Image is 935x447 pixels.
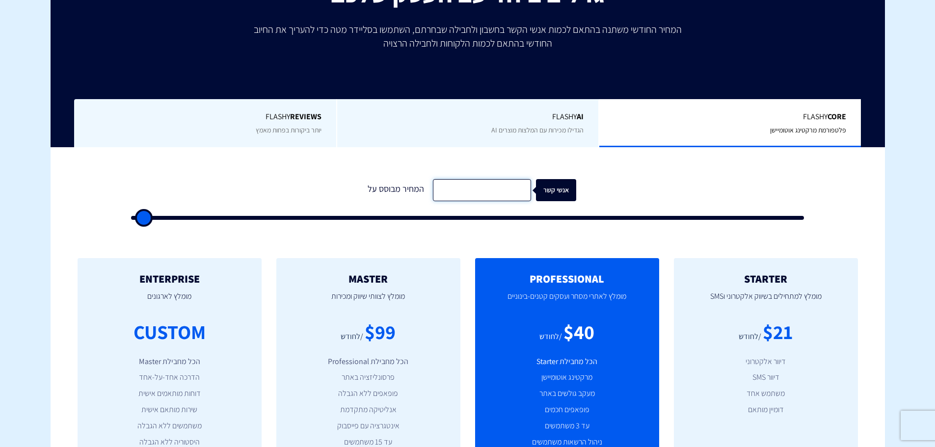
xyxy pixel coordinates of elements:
span: Flashy [89,111,321,123]
li: משתמשים ללא הגבלה [92,421,247,432]
span: יותר ביקורות בפחות מאמץ [256,126,321,134]
li: הדרכה אחד-על-אחד [92,372,247,383]
div: $40 [563,318,594,346]
div: המחיר מבוסס על [359,179,433,201]
li: עד 3 משתמשים [490,421,644,432]
b: AI [577,111,584,122]
div: /לחודש [341,331,363,342]
li: פופאפים חכמים [490,404,644,416]
p: מומלץ לאתרי מסחר ועסקים קטנים-בינוניים [490,285,644,318]
li: מעקב גולשים באתר [490,388,644,399]
h2: STARTER [689,273,843,285]
span: Flashy [352,111,584,123]
div: /לחודש [539,331,562,342]
li: פופאפים ללא הגבלה [291,388,446,399]
span: Flashy [614,111,846,123]
div: $99 [365,318,396,346]
h2: ENTERPRISE [92,273,247,285]
li: הכל מחבילת Master [92,356,247,368]
li: אנליטיקה מתקדמת [291,404,446,416]
div: $21 [763,318,793,346]
li: דומיין מותאם [689,404,843,416]
li: שירות מותאם אישית [92,404,247,416]
div: אנשי קשר [541,179,582,201]
li: אינטגרציה עם פייסבוק [291,421,446,432]
li: פרסונליזציה באתר [291,372,446,383]
li: הכל מחבילת Starter [490,356,644,368]
li: משתמש אחד [689,388,843,399]
p: מומלץ למתחילים בשיווק אלקטרוני וSMS [689,285,843,318]
p: מומלץ לצוותי שיווק ומכירות [291,285,446,318]
li: דיוור אלקטרוני [689,356,843,368]
li: דוחות מותאמים אישית [92,388,247,399]
b: Core [828,111,846,122]
p: המחיר החודשי משתנה בהתאם לכמות אנשי הקשר בחשבון ולחבילה שבחרתם, השתמשו בסליידר מטה כדי להעריך את ... [247,23,689,50]
p: מומלץ לארגונים [92,285,247,318]
h2: MASTER [291,273,446,285]
span: פלטפורמת מרקטינג אוטומיישן [770,126,846,134]
span: הגדילו מכירות עם המלצות מוצרים AI [491,126,584,134]
li: מרקטינג אוטומיישן [490,372,644,383]
div: CUSTOM [134,318,206,346]
li: הכל מחבילת Professional [291,356,446,368]
li: דיוור SMS [689,372,843,383]
b: REVIEWS [290,111,321,122]
h2: PROFESSIONAL [490,273,644,285]
div: /לחודש [739,331,761,342]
